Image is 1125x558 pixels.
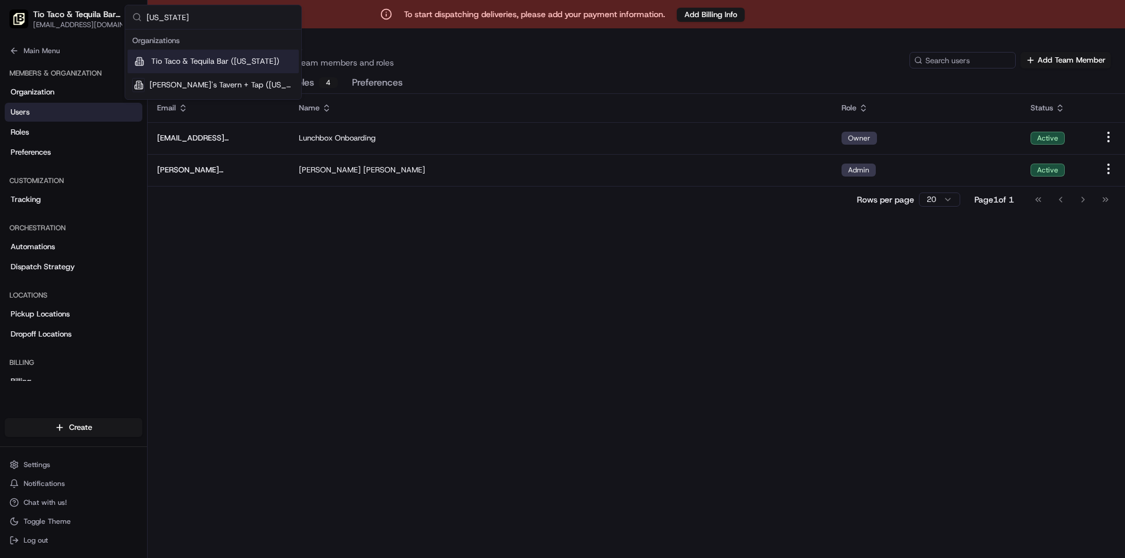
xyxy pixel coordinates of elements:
img: Brittany Newman [12,172,31,191]
span: • [98,215,102,224]
a: Users [5,103,142,122]
button: Settings [5,456,142,473]
span: Toggle Theme [24,517,71,526]
img: 1736555255976-a54dd68f-1ca7-489b-9aae-adbdc363a1c4 [12,113,33,134]
span: [PERSON_NAME] [299,165,361,175]
div: Role [842,103,1012,113]
span: Knowledge Base [24,264,90,276]
span: Settings [24,460,50,469]
button: Log out [5,532,142,549]
span: Organization [11,87,54,97]
div: Active [1031,132,1065,145]
a: Dispatch Strategy [5,257,142,276]
span: Pylon [118,293,143,302]
div: 4 [319,77,338,88]
span: API Documentation [112,264,190,276]
button: Tio Taco & Tequila Bar (Clifton)Tio Taco & Tequila Bar ([GEOGRAPHIC_DATA])[EMAIL_ADDRESS][DOMAIN_... [5,5,122,33]
div: Members & Organization [5,64,142,83]
span: [PERSON_NAME]'s Tavern + Tap ([US_STATE]) [149,80,294,90]
span: Chat with us! [24,498,67,507]
span: Dispatch Strategy [11,262,75,272]
span: Tio Taco & Tequila Bar ([US_STATE]) [151,56,279,67]
div: Orchestration [5,218,142,237]
a: Add Billing Info [677,7,745,22]
div: 📗 [12,265,21,275]
span: • [98,183,102,192]
button: Notifications [5,475,142,492]
button: Preferences [352,73,403,93]
div: 💻 [100,265,109,275]
button: Start new chat [201,116,215,130]
a: Roles [5,123,142,142]
button: Create [5,418,142,437]
span: [DATE] [105,215,129,224]
a: Organization [5,83,142,102]
span: [EMAIL_ADDRESS][DOMAIN_NAME] [157,133,280,143]
button: Tio Taco & Tequila Bar ([GEOGRAPHIC_DATA]) [33,8,120,20]
p: Rows per page [857,194,914,205]
img: Tio Taco & Tequila Bar (Clifton) [9,9,28,28]
a: 💻API Documentation [95,259,194,280]
div: Status [1031,103,1082,113]
a: Pickup Locations [5,305,142,324]
p: Welcome 👋 [12,47,215,66]
span: Pickup Locations [11,309,70,319]
span: [PERSON_NAME][EMAIL_ADDRESS][DOMAIN_NAME] [157,165,280,175]
a: Dropoff Locations [5,325,142,344]
div: Locations [5,286,142,305]
div: Email [157,103,280,113]
div: Suggestions [125,30,301,99]
span: Preferences [11,147,51,158]
span: Notifications [24,479,65,488]
span: [DATE] [105,183,129,192]
span: Lunchbox [299,133,332,143]
span: [PERSON_NAME] [37,183,96,192]
img: 1736555255976-a54dd68f-1ca7-489b-9aae-adbdc363a1c4 [24,184,33,193]
div: Customization [5,171,142,190]
input: Search... [146,5,294,29]
input: Search users [909,52,1016,68]
div: Active [1031,164,1065,177]
span: Tracking [11,194,41,205]
button: See all [183,151,215,165]
div: Billing [5,353,142,372]
span: Create [69,422,92,433]
div: Name [299,103,823,113]
span: Log out [24,536,48,545]
div: Owner [842,132,877,145]
img: 9188753566659_6852d8bf1fb38e338040_72.png [25,113,46,134]
span: Roles [11,127,29,138]
span: Dropoff Locations [11,329,71,340]
button: Main Menu [5,43,142,59]
span: Users [11,107,30,118]
button: Add Team Member [1020,52,1111,68]
a: 📗Knowledge Base [7,259,95,280]
span: [PERSON_NAME] [363,165,425,175]
div: Organizations [128,32,299,50]
button: Chat with us! [5,494,142,511]
button: Add Billing Info [677,8,745,22]
a: Tracking [5,190,142,209]
button: Toggle Theme [5,513,142,530]
a: Powered byPylon [83,292,143,302]
div: We're available if you need us! [53,125,162,134]
div: Past conversations [12,154,79,163]
div: Admin [842,164,876,177]
span: Onboarding [335,133,376,143]
span: [PERSON_NAME] [37,215,96,224]
span: Billing [11,376,31,387]
p: To start dispatching deliveries, please add your payment information. [404,8,665,20]
img: 1736555255976-a54dd68f-1ca7-489b-9aae-adbdc363a1c4 [24,216,33,225]
a: Billing [5,372,142,391]
img: Nash [12,12,35,35]
button: Roles [291,73,338,93]
span: Main Menu [24,46,60,56]
a: Preferences [5,143,142,162]
img: Masood Aslam [12,204,31,223]
button: [EMAIL_ADDRESS][DOMAIN_NAME] [33,20,133,30]
a: Automations [5,237,142,256]
span: Automations [11,242,55,252]
div: Start new chat [53,113,194,125]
